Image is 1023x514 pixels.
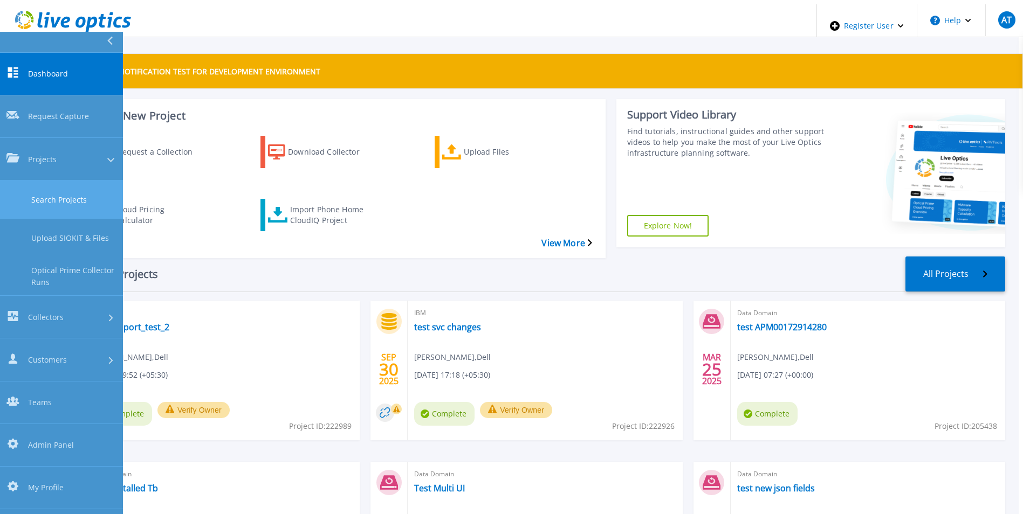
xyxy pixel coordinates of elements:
[86,136,217,168] a: Request a Collection
[86,110,592,122] h3: Start a New Project
[480,402,552,418] button: Verify Owner
[115,202,202,228] div: Cloud Pricing Calculator
[28,154,57,165] span: Projects
[414,369,490,381] span: [DATE] 17:18 (+05:30)
[260,136,391,168] a: Download Collector
[28,68,68,79] span: Dashboard
[1001,16,1012,24] span: AT
[627,126,825,158] div: Find tutorials, instructional guides and other support videos to help you make the most of your L...
[288,138,374,165] div: Download Collector
[917,4,985,37] button: Help
[85,66,320,77] p: THIS IS A NOTIFICATION TEST FOR DEVELOPMENT ENVIRONMENT
[414,307,676,319] span: IBM
[702,350,722,389] div: MAR 2025
[935,420,997,432] span: Project ID: 205438
[737,369,813,381] span: [DATE] 07:27 (+00:00)
[289,420,352,432] span: Project ID: 222989
[28,439,74,450] span: Admin Panel
[28,311,64,323] span: Collectors
[541,238,592,248] a: View More
[737,351,814,363] span: [PERSON_NAME] , Dell
[92,369,168,381] span: [DATE] 19:52 (+05:30)
[28,482,64,494] span: My Profile
[290,202,376,228] div: Import Phone Home CloudIQ Project
[702,365,722,374] span: 25
[92,468,353,480] span: Data Domain
[379,365,399,374] span: 30
[737,402,798,426] span: Complete
[157,402,230,418] button: Verify Owner
[435,136,565,168] a: Upload Files
[92,322,169,332] a: svc_support_test_2
[414,468,676,480] span: Data Domain
[627,108,825,122] div: Support Video Library
[737,483,815,494] a: test new json fields
[414,483,465,494] a: Test Multi UI
[737,307,999,319] span: Data Domain
[737,322,827,332] a: test APM00172914280
[92,307,353,319] span: IBM
[28,111,89,122] span: Request Capture
[817,4,917,47] div: Register User
[905,256,1005,291] a: All Projects
[612,420,675,432] span: Project ID: 222926
[28,397,52,408] span: Teams
[92,351,168,363] span: [PERSON_NAME] , Dell
[627,215,709,237] a: Explore Now!
[28,354,67,365] span: Customers
[464,138,550,165] div: Upload Files
[414,322,481,332] a: test svc changes
[92,483,158,494] a: Test Installed Tb
[414,351,491,363] span: [PERSON_NAME] , Dell
[379,350,399,389] div: SEP 2025
[117,138,203,165] div: Request a Collection
[414,402,475,426] span: Complete
[86,199,217,231] a: Cloud Pricing Calculator
[737,468,999,480] span: Data Domain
